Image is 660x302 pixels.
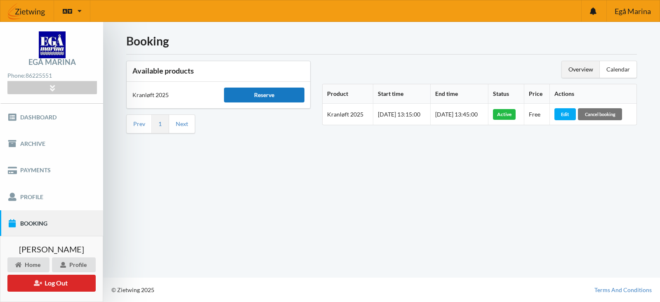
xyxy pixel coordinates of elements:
span: Free [529,111,540,118]
h1: Booking [126,33,637,48]
div: Active [493,109,516,120]
div: Egå Marina [28,58,76,66]
th: End time [430,84,488,104]
div: Calendar [600,61,636,78]
a: Next [176,120,188,128]
span: Kranløft 2025 [327,111,363,118]
th: Price [524,84,549,104]
div: Home [7,257,49,272]
span: [PERSON_NAME] [19,245,84,253]
th: Status [488,84,523,104]
th: Start time [373,84,431,104]
strong: 86225551 [26,72,52,79]
button: Log Out [7,275,96,292]
a: 1 [158,120,162,128]
div: Kranløft 2025 [127,85,218,105]
span: [DATE] 13:45:00 [435,111,478,118]
th: Product [323,84,373,104]
th: Actions [549,84,636,104]
div: Cancel booking [578,108,622,120]
div: Phone: [7,70,97,81]
h3: Available products [132,66,304,76]
img: logo [39,31,66,58]
span: [DATE] 13:15:00 [378,111,420,118]
div: Profile [52,257,96,272]
span: Egå Marina [615,7,651,15]
div: Edit [554,108,576,120]
a: Prev [133,120,145,128]
a: Terms And Conditions [594,286,652,294]
div: Reserve [224,88,304,102]
div: Overview [562,61,600,78]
